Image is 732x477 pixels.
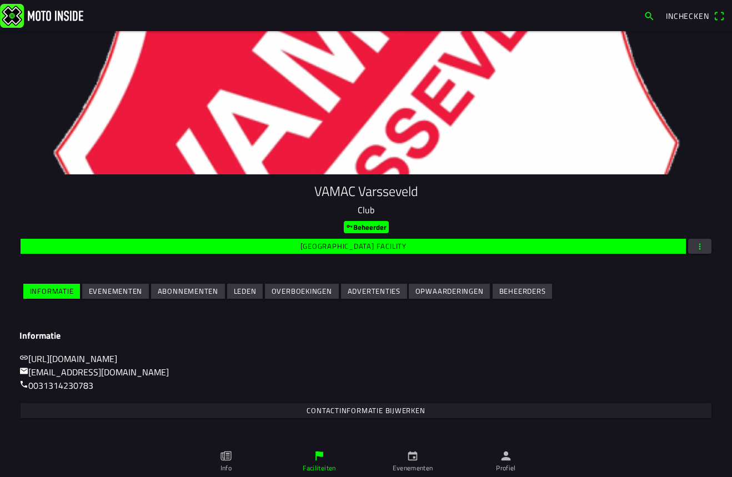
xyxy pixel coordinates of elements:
ion-button: Overboekingen [265,284,339,299]
ion-label: Evenementen [393,463,433,473]
ion-button: Evenementen [82,284,149,299]
ion-badge: Beheerder [344,221,389,233]
ion-label: Profiel [496,463,516,473]
ion-icon: call [19,380,28,389]
h3: Informatie [19,330,713,341]
ion-icon: link [19,353,28,362]
a: search [638,6,660,25]
a: link[URL][DOMAIN_NAME] [19,352,117,365]
ion-button: Informatie [23,284,80,299]
span: Inchecken [666,10,709,22]
ion-button: Abonnementen [151,284,225,299]
ion-button: Contactinformatie bijwerken [21,403,711,418]
h1: VAMAC Varsseveld [19,183,713,199]
p: Club [19,203,713,217]
a: call0031314230783 [19,379,93,392]
a: mail[EMAIL_ADDRESS][DOMAIN_NAME] [19,365,169,379]
ion-button: Advertenties [341,284,407,299]
ion-button: Opwaarderingen [409,284,490,299]
ion-icon: paper [220,450,232,462]
ion-icon: person [500,450,512,462]
ion-icon: calendar [407,450,419,462]
a: Incheckenqr scanner [660,6,730,25]
ion-button: [GEOGRAPHIC_DATA] facility [21,239,686,254]
ion-icon: key [346,223,353,230]
ion-label: Faciliteiten [303,463,335,473]
ion-icon: flag [313,450,325,462]
ion-label: Info [220,463,232,473]
ion-icon: mail [19,366,28,375]
ion-button: Leden [227,284,263,299]
ion-button: Beheerders [493,284,552,299]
